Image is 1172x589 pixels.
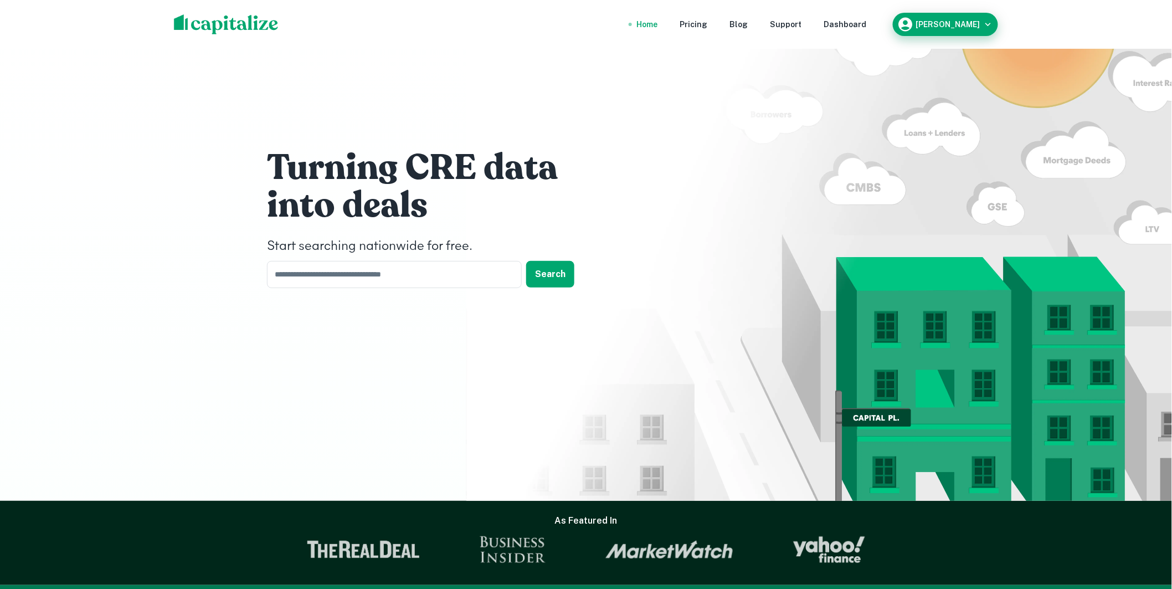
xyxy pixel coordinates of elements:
[729,18,748,30] a: Blog
[770,18,801,30] a: Support
[555,514,618,527] h6: As Featured In
[605,540,733,559] img: Market Watch
[174,14,279,34] img: capitalize-logo.png
[1117,500,1172,554] iframe: Chat Widget
[267,237,599,257] h4: Start searching nationwide for free.
[267,183,599,228] h1: into deals
[893,13,998,36] button: [PERSON_NAME]
[526,261,574,288] button: Search
[916,21,980,28] h6: [PERSON_NAME]
[680,18,707,30] a: Pricing
[793,536,865,563] img: Yahoo Finance
[480,536,546,563] img: Business Insider
[307,541,420,559] img: The Real Deal
[824,18,866,30] a: Dashboard
[636,18,657,30] a: Home
[267,146,599,190] h1: Turning CRE data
